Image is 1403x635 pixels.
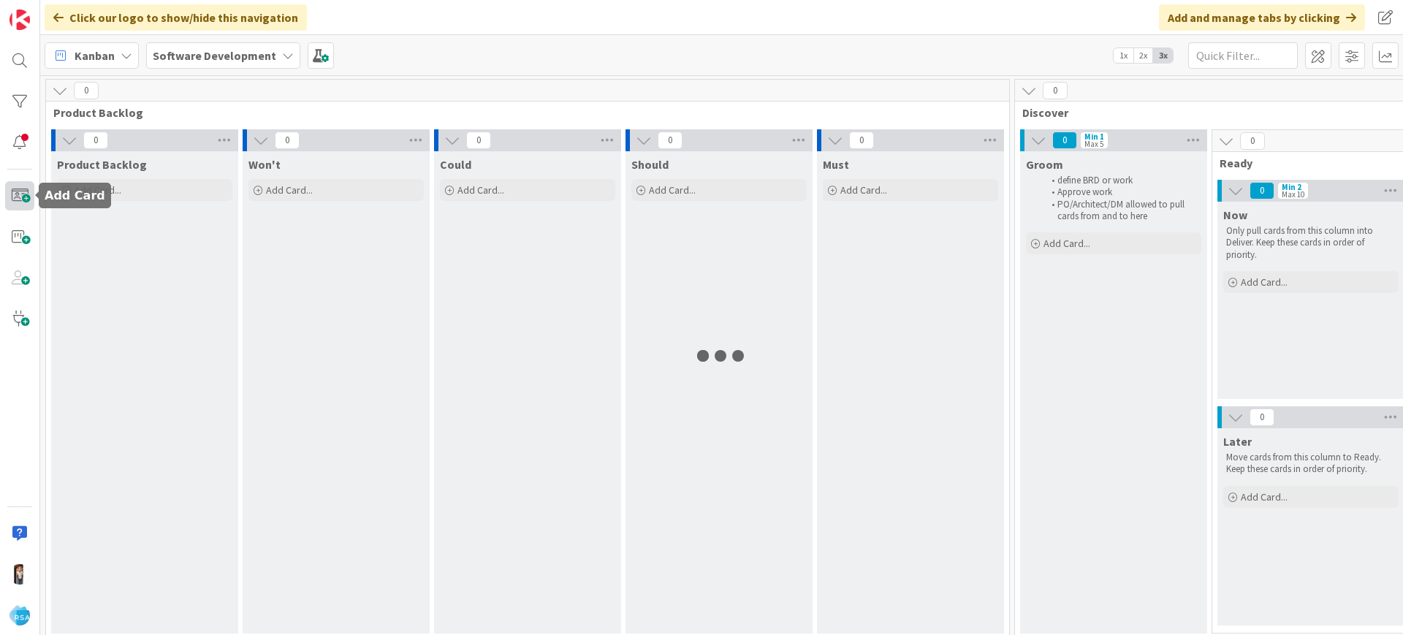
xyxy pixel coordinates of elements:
span: Product Backlog [57,157,147,172]
span: Won't [248,157,281,172]
span: Add Card... [840,183,887,197]
span: 0 [1052,132,1077,149]
span: Add Card... [649,183,696,197]
span: Add Card... [1043,237,1090,250]
div: Max 5 [1084,140,1103,148]
span: 0 [658,132,683,149]
span: 0 [466,132,491,149]
img: Visit kanbanzone.com [9,9,30,30]
span: 0 [83,132,108,149]
img: avatar [9,605,30,626]
b: Software Development [153,48,276,63]
span: 0 [849,132,874,149]
div: Max 10 [1282,191,1304,198]
span: 0 [1250,408,1274,426]
p: Move cards from this column to Ready. Keep these cards in order of priority. [1226,452,1396,476]
span: 0 [74,82,99,99]
div: Min 1 [1084,133,1104,140]
span: 0 [275,132,300,149]
p: Only pull cards from this column into Deliver. Keep these cards in order of priority. [1226,225,1396,261]
span: Later [1223,434,1252,449]
span: Add Card... [266,183,313,197]
li: Approve work [1043,186,1199,198]
span: Ready [1220,156,1391,170]
span: 1x [1114,48,1133,63]
span: Could [440,157,471,172]
span: Now [1223,208,1247,222]
span: Kanban [75,47,115,64]
div: Click our logo to show/hide this navigation [45,4,307,31]
span: 0 [1240,132,1265,150]
span: 0 [1043,82,1068,99]
div: Add and manage tabs by clicking [1159,4,1365,31]
span: 2x [1133,48,1153,63]
span: Should [631,157,669,172]
span: Product Backlog [53,105,991,120]
span: Must [823,157,849,172]
li: PO/Architect/DM allowed to pull cards from and to here [1043,199,1199,223]
span: Add Card... [1241,490,1288,503]
h5: Add Card [45,189,105,202]
span: 0 [1250,182,1274,199]
li: define BRD or work [1043,175,1199,186]
span: Add Card... [1241,275,1288,289]
span: 3x [1153,48,1173,63]
span: Groom [1026,157,1063,172]
span: Discover [1022,105,1397,120]
div: Min 2 [1282,183,1301,191]
input: Quick Filter... [1188,42,1298,69]
span: Add Card... [457,183,504,197]
img: SK [9,564,30,585]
